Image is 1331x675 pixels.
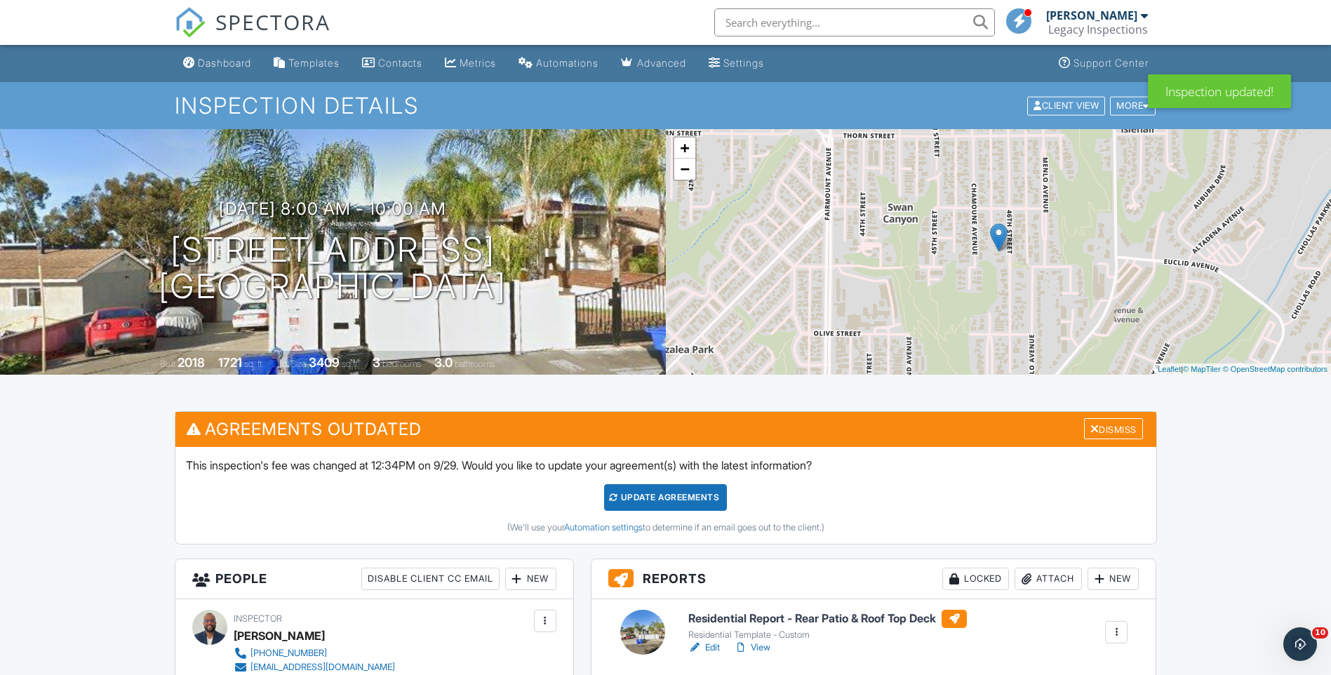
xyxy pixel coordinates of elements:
[1110,96,1156,115] div: More
[342,359,359,369] span: sq.ft.
[1084,418,1143,440] div: Dismiss
[674,159,695,180] a: Zoom out
[186,522,1146,533] div: (We'll use your to determine if an email goes out to the client.)
[215,7,330,36] span: SPECTORA
[175,412,1156,446] h3: Agreements Outdated
[439,51,502,76] a: Metrics
[378,57,422,69] div: Contacts
[309,355,340,370] div: 3409
[288,57,340,69] div: Templates
[234,660,395,674] a: [EMAIL_ADDRESS][DOMAIN_NAME]
[1046,8,1137,22] div: [PERSON_NAME]
[1048,22,1148,36] div: Legacy Inspections
[175,7,206,38] img: The Best Home Inspection Software - Spectora
[1088,568,1139,590] div: New
[160,359,175,369] span: Built
[723,57,764,69] div: Settings
[1015,568,1082,590] div: Attach
[434,355,453,370] div: 3.0
[250,662,395,673] div: [EMAIL_ADDRESS][DOMAIN_NAME]
[361,568,500,590] div: Disable Client CC Email
[268,51,345,76] a: Templates
[505,568,556,590] div: New
[382,359,421,369] span: bedrooms
[1312,627,1328,639] span: 10
[277,359,307,369] span: Lot Size
[564,522,643,533] a: Automation settings
[373,355,380,370] div: 3
[1053,51,1154,76] a: Support Center
[175,19,330,48] a: SPECTORA
[1027,96,1105,115] div: Client View
[175,559,573,599] h3: People
[234,646,395,660] a: [PHONE_NUMBER]
[591,559,1156,599] h3: Reports
[1074,57,1149,69] div: Support Center
[175,447,1156,544] div: This inspection's fee was changed at 12:34PM on 9/29. Would you like to update your agreement(s) ...
[250,648,327,659] div: [PHONE_NUMBER]
[1026,100,1109,110] a: Client View
[218,355,242,370] div: 1721
[178,51,257,76] a: Dashboard
[536,57,598,69] div: Automations
[714,8,995,36] input: Search everything...
[1148,74,1291,108] div: Inspection updated!
[1154,363,1331,375] div: |
[356,51,428,76] a: Contacts
[234,625,325,646] div: [PERSON_NAME]
[615,51,692,76] a: Advanced
[688,629,967,641] div: Residential Template - Custom
[637,57,686,69] div: Advanced
[688,610,967,628] h6: Residential Report - Rear Patio & Roof Top Deck
[1183,365,1221,373] a: © MapTiler
[674,138,695,159] a: Zoom in
[159,232,507,306] h1: [STREET_ADDRESS] [GEOGRAPHIC_DATA]
[234,613,282,624] span: Inspector
[178,355,205,370] div: 2018
[703,51,770,76] a: Settings
[175,93,1157,118] h1: Inspection Details
[734,641,770,655] a: View
[688,641,720,655] a: Edit
[604,484,727,511] div: Update Agreements
[942,568,1009,590] div: Locked
[1283,627,1317,661] iframe: Intercom live chat
[688,610,967,641] a: Residential Report - Rear Patio & Roof Top Deck Residential Template - Custom
[219,199,446,218] h3: [DATE] 8:00 am - 10:00 am
[513,51,604,76] a: Automations (Basic)
[1223,365,1327,373] a: © OpenStreetMap contributors
[460,57,496,69] div: Metrics
[244,359,264,369] span: sq. ft.
[1158,365,1181,373] a: Leaflet
[455,359,495,369] span: bathrooms
[198,57,251,69] div: Dashboard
